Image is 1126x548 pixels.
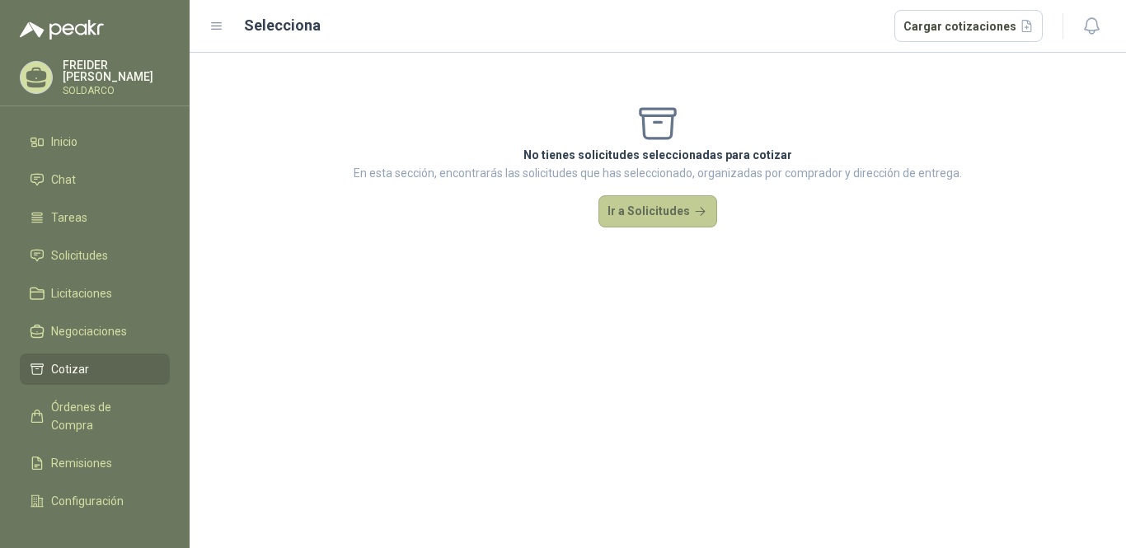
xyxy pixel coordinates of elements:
[51,284,112,302] span: Licitaciones
[51,171,76,189] span: Chat
[20,126,170,157] a: Inicio
[63,86,170,96] p: SOLDARCO
[51,246,108,265] span: Solicitudes
[20,485,170,517] a: Configuración
[20,164,170,195] a: Chat
[354,146,962,164] p: No tienes solicitudes seleccionadas para cotizar
[63,59,170,82] p: FREIDER [PERSON_NAME]
[51,492,124,510] span: Configuración
[20,202,170,233] a: Tareas
[598,195,717,228] button: Ir a Solicitudes
[20,240,170,271] a: Solicitudes
[894,10,1044,43] button: Cargar cotizaciones
[20,354,170,385] a: Cotizar
[51,398,154,434] span: Órdenes de Compra
[51,322,127,340] span: Negociaciones
[20,447,170,479] a: Remisiones
[20,316,170,347] a: Negociaciones
[51,133,77,151] span: Inicio
[354,164,962,182] p: En esta sección, encontrarás las solicitudes que has seleccionado, organizadas por comprador y di...
[51,208,87,227] span: Tareas
[20,391,170,441] a: Órdenes de Compra
[51,360,89,378] span: Cotizar
[20,20,104,40] img: Logo peakr
[20,278,170,309] a: Licitaciones
[51,454,112,472] span: Remisiones
[244,14,321,37] h2: Selecciona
